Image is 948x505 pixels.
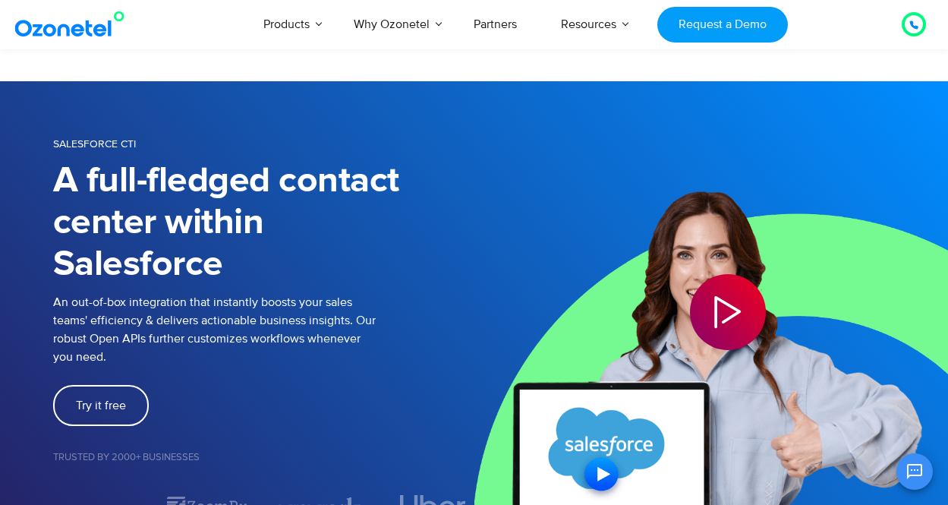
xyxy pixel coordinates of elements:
[53,385,149,426] a: Try it free
[896,453,933,490] button: Open chat
[657,7,787,43] a: Request a Demo
[690,274,766,350] div: Play Video
[53,293,474,366] p: An out-of-box integration that instantly boosts your sales teams' efficiency & delivers actionabl...
[53,160,474,286] h1: A full-fledged contact center within Salesforce
[53,453,474,462] h5: Trusted by 2000+ Businesses
[53,137,136,150] span: SALESFORCE CTI
[76,399,126,412] span: Try it free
